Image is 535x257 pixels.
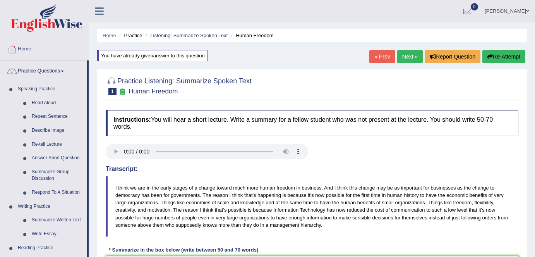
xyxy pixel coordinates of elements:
a: Re-tell Lecture [28,138,87,152]
span: 0 [471,3,478,10]
small: Human Freedom [129,88,178,95]
li: Practice [117,32,142,39]
a: Summarize Written Text [28,213,87,227]
a: Describe Image [28,124,87,138]
div: * Summarize in the box below (write between 50 and 70 words) [106,247,261,254]
a: Write Essay [28,227,87,241]
blockquote: I think we are in the early stages of a change toward much more human freedom in business. And I ... [106,176,518,237]
a: Speaking Practice [14,82,87,96]
div: You have already given answer to this question [97,50,207,61]
span: 1 [108,88,117,95]
a: Reading Practice [14,241,87,255]
a: Home [103,33,116,38]
a: Writing Practice [14,200,87,214]
a: Summarize Group Discussion [28,165,87,186]
a: Next » [397,50,423,63]
a: Practice Questions [0,60,87,80]
a: Listening: Summarize Spoken Text [150,33,228,38]
h4: Transcript: [106,166,518,172]
a: Answer Short Question [28,151,87,165]
a: Respond To A Situation [28,186,87,200]
button: Re-Attempt [482,50,525,63]
a: Repeat Sentence [28,110,87,124]
li: Human Freedom [229,32,274,39]
h4: You will hear a short lecture. Write a summary for a fellow student who was not present at the le... [106,110,518,136]
h2: Practice Listening: Summarize Spoken Text [106,76,252,95]
button: Report Question [425,50,480,63]
a: Home [0,38,89,58]
a: Read Aloud [28,96,87,110]
a: « Prev [369,50,395,63]
small: Exam occurring question [118,88,127,95]
b: Instructions: [113,116,151,123]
